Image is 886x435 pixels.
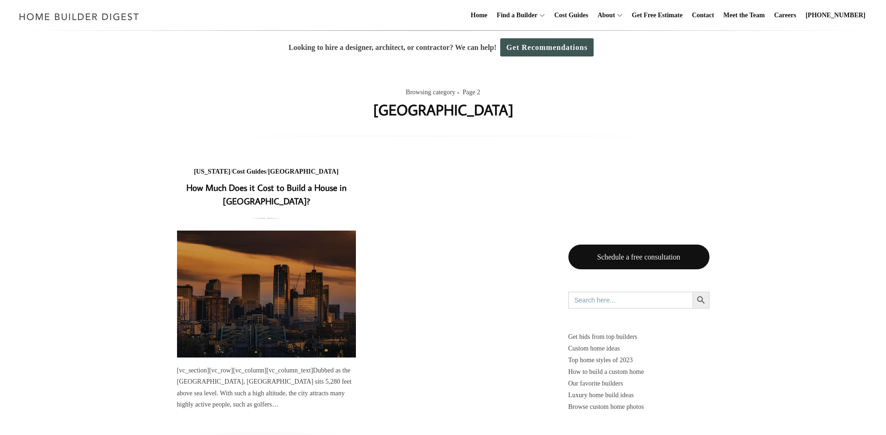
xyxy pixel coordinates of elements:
[720,0,769,30] a: Meet the Team
[15,7,143,26] img: Home Builder Digest
[568,389,709,401] a: Luxury home build ideas
[568,292,693,309] input: Search here...
[628,0,687,30] a: Get Free Estimate
[802,0,869,30] a: [PHONE_NUMBER]
[568,245,709,269] a: Schedule a free consultation
[568,343,709,354] a: Custom home ideas
[493,0,538,30] a: Find a Builder
[568,331,709,343] p: Get bids from top builders
[467,0,491,30] a: Home
[594,0,615,30] a: About
[406,87,461,98] span: Browsing category
[177,365,356,411] div: [vc_section][vc_row][vc_column][vc_column_text]Dubbed as the [GEOGRAPHIC_DATA], [GEOGRAPHIC_DATA]...
[177,231,356,358] a: How Much Does it Cost to Build a House in [GEOGRAPHIC_DATA]?
[771,0,800,30] a: Careers
[568,354,709,366] a: Top home styles of 2023
[373,98,513,121] h1: [GEOGRAPHIC_DATA]
[232,168,266,175] a: Cost Guides
[186,182,347,207] a: How Much Does it Cost to Build a House in [GEOGRAPHIC_DATA]?
[551,0,592,30] a: Cost Guides
[500,38,594,56] a: Get Recommendations
[568,366,709,378] a: How to build a custom home
[568,401,709,413] a: Browse custom home photos
[688,0,717,30] a: Contact
[568,378,709,389] a: Our favorite builders
[696,295,706,305] svg: Search
[177,166,356,178] div: / /
[194,168,230,175] a: [US_STATE]
[462,87,480,98] span: Page 2
[268,168,339,175] a: [GEOGRAPHIC_DATA]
